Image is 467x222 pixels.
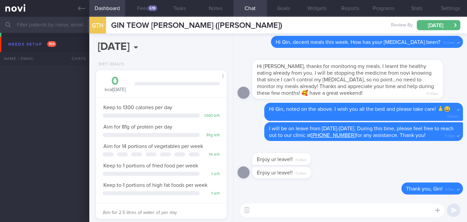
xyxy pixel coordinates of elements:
span: Thank you, Gin! [406,186,443,192]
span: Keep to 1 portions of high fat foods per week [103,182,207,188]
span: Enjoy ur leave!! [257,157,293,162]
span: 10:26am [443,39,455,45]
span: Keep to 1 portions of fried food per week [103,163,198,168]
span: Enjoy ur leave!! [257,170,293,175]
div: 81 g left [203,133,220,138]
a: [PHONE_NUMBER] [311,133,356,138]
span: 11:21am [445,132,455,138]
span: Hi [PERSON_NAME], thanks for monitoring my meals. I learnt the healthy eating already from you. I... [257,64,434,96]
span: Aim for 2.5 litres of water of per day [103,210,177,215]
div: 0 [103,75,128,87]
span: I will be on leave from [DATE]-[DATE]. During this time, please feel free to reach out to our cli... [269,126,454,138]
div: Chats [63,52,89,65]
span: Review By [391,22,413,28]
span: 103 [47,41,56,47]
span: 11:28am [295,169,306,176]
span: Hi Gin, decent meals this week. How has your [MEDICAL_DATA] been? [276,40,440,45]
span: Aim for 14 portions of vegetables per week [103,144,203,149]
div: Diet (Daily) [96,62,124,67]
span: 10:50am [426,90,438,96]
div: kcal [DATE] [103,75,128,93]
div: 1300 left [203,114,220,119]
span: 11:20am [447,113,458,119]
div: Needs setup [7,40,58,49]
span: 11:31am [445,186,455,192]
span: 11:28am [295,156,306,162]
button: [DATE] [417,20,460,30]
span: Keep to 1300 calories per day [103,105,172,110]
span: Hi Gin, noted on the above. I wish you all the best and please take care! 🙏😀 [269,106,451,112]
div: 618 [148,5,157,11]
div: 1 left [203,172,220,177]
div: 1 left [203,191,220,196]
span: GIN TEOW [PERSON_NAME] ([PERSON_NAME]) [111,21,282,29]
span: Aim for 81g of protein per day [103,124,172,130]
div: 14 left [203,152,220,157]
div: GTH [88,13,108,39]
